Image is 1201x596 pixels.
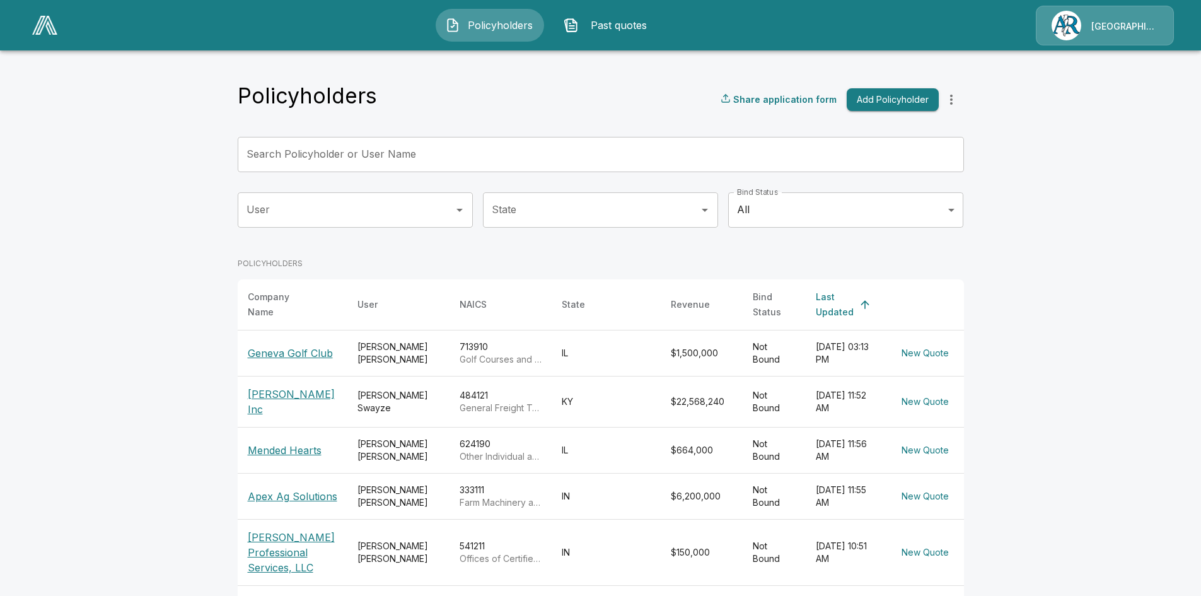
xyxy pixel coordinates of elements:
p: Other Individual and Family Services [460,450,542,463]
p: Share application form [733,93,837,106]
p: Farm Machinery and Equipment Manufacturing [460,496,542,509]
button: Open [451,201,468,219]
button: Past quotes IconPast quotes [554,9,663,42]
div: NAICS [460,297,487,312]
img: Past quotes Icon [564,18,579,33]
td: [DATE] 11:52 AM [806,376,886,427]
div: [PERSON_NAME] [PERSON_NAME] [357,484,439,509]
img: AA Logo [32,16,57,35]
div: State [562,297,585,312]
td: $6,200,000 [661,473,743,519]
button: New Quote [896,342,954,365]
h4: Policyholders [238,83,377,109]
td: IL [552,427,661,473]
td: Not Bound [743,330,806,376]
button: New Quote [896,485,954,508]
button: Policyholders IconPolicyholders [436,9,544,42]
div: Last Updated [816,289,854,320]
div: 333111 [460,484,542,509]
p: [PERSON_NAME] Professional Services, LLC [248,530,337,575]
div: User [357,297,378,312]
p: Apex Ag Solutions [248,489,337,504]
td: Not Bound [743,427,806,473]
a: Add Policyholder [842,88,939,112]
td: $1,500,000 [661,330,743,376]
div: 624190 [460,438,542,463]
td: [DATE] 10:51 AM [806,519,886,585]
td: [DATE] 11:55 AM [806,473,886,519]
td: Not Bound [743,519,806,585]
label: Bind Status [737,187,778,197]
th: Bind Status [743,279,806,330]
div: [PERSON_NAME] [PERSON_NAME] [357,540,439,565]
p: Geneva Golf Club [248,346,337,361]
td: [DATE] 03:13 PM [806,330,886,376]
td: IN [552,519,661,585]
div: Revenue [671,297,710,312]
button: New Quote [896,439,954,462]
button: Open [696,201,714,219]
p: POLICYHOLDERS [238,258,964,269]
img: Policyholders Icon [445,18,460,33]
p: [PERSON_NAME] Inc [248,387,337,417]
td: IL [552,330,661,376]
button: New Quote [896,390,954,414]
p: Offices of Certified Public Accountants [460,552,542,565]
div: 541211 [460,540,542,565]
td: $664,000 [661,427,743,473]
button: New Quote [896,541,954,564]
td: IN [552,473,661,519]
div: Company Name [248,289,315,320]
p: General Freight Trucking, Long-Distance, Truckload [460,402,542,414]
div: All [728,192,963,228]
td: KY [552,376,661,427]
p: Golf Courses and Country Clubs [460,353,542,366]
div: 484121 [460,389,542,414]
td: $150,000 [661,519,743,585]
td: Not Bound [743,473,806,519]
button: more [939,87,964,112]
div: [PERSON_NAME] [PERSON_NAME] [357,438,439,463]
span: Policyholders [465,18,535,33]
button: Add Policyholder [847,88,939,112]
span: Past quotes [584,18,653,33]
div: [PERSON_NAME] Swayze [357,389,439,414]
div: 713910 [460,341,542,366]
td: [DATE] 11:56 AM [806,427,886,473]
div: [PERSON_NAME] [PERSON_NAME] [357,341,439,366]
td: Not Bound [743,376,806,427]
p: Mended Hearts [248,443,337,458]
td: $22,568,240 [661,376,743,427]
